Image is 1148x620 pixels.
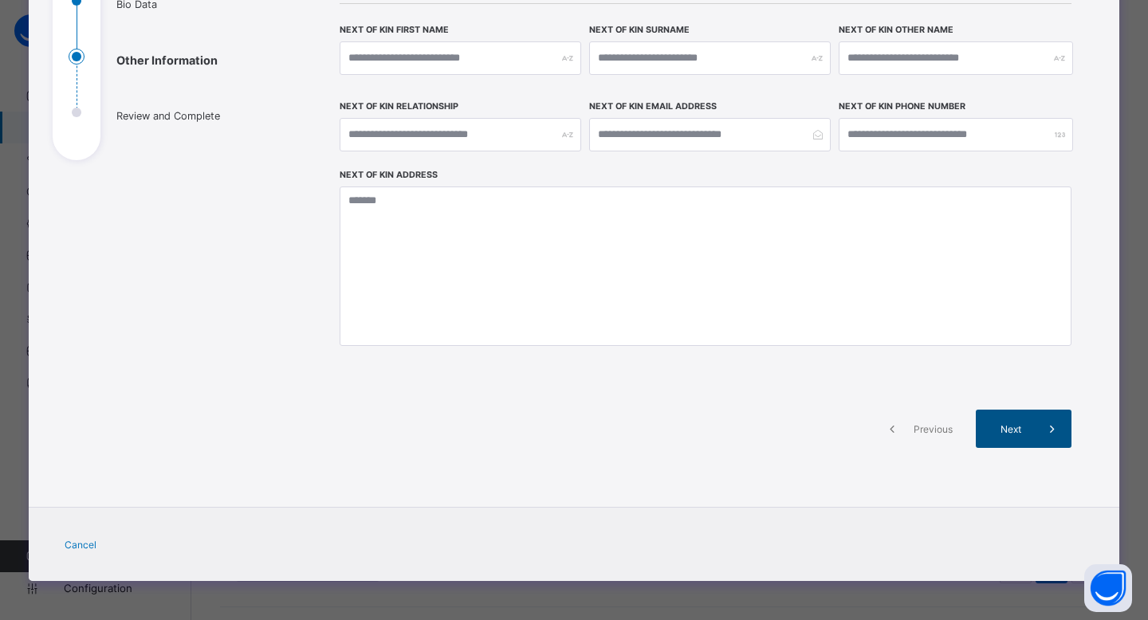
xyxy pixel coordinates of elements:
[911,423,955,435] span: Previous
[65,539,96,551] span: Cancel
[340,25,449,35] label: Next of Kin First Name
[839,25,953,35] label: Next of Kin Other Name
[1084,564,1132,612] button: Open asap
[839,101,965,112] label: Next of Kin Phone Number
[589,25,690,35] label: Next of Kin Surname
[589,101,717,112] label: Next of Kin Email Address
[340,101,458,112] label: Next of Kin Relationship
[340,170,438,180] label: Next of Kin Address
[988,423,1033,435] span: Next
